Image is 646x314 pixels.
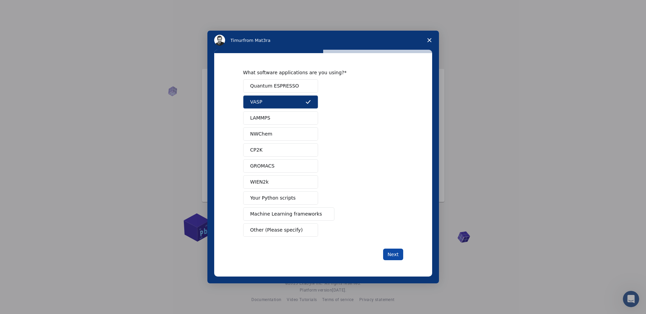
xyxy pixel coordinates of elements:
span: LAMMPS [250,114,270,122]
button: WIEN2k [243,175,318,189]
button: LAMMPS [243,111,318,125]
button: Other (Please specify) [243,223,318,237]
span: Close survey [420,31,439,50]
img: Profile image for Timur [214,35,225,46]
span: VASP [250,98,263,106]
span: Timur [231,38,243,43]
button: GROMACS [243,159,318,173]
span: NWChem [250,130,272,138]
div: What software applications are you using? [243,69,393,76]
span: Machine Learning frameworks [250,210,322,218]
span: Support [14,5,38,11]
button: CP2K [243,143,318,157]
span: Quantum ESPRESSO [250,82,299,90]
span: CP2K [250,146,263,154]
span: Other (Please specify) [250,226,303,234]
button: Your Python scripts [243,191,318,205]
button: NWChem [243,127,318,141]
button: Next [383,249,403,260]
span: GROMACS [250,162,275,170]
span: Your Python scripts [250,194,296,202]
button: Machine Learning frameworks [243,207,335,221]
button: VASP [243,95,318,109]
button: Quantum ESPRESSO [243,79,318,93]
span: WIEN2k [250,178,269,186]
span: from Mat3ra [243,38,270,43]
